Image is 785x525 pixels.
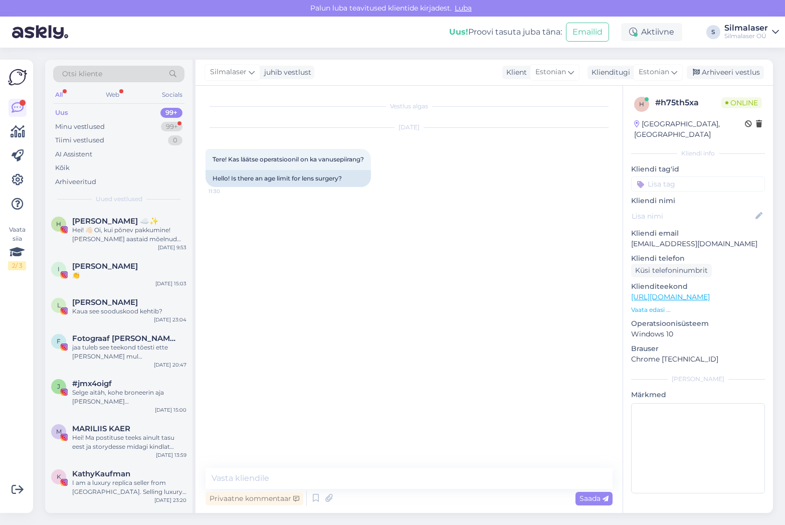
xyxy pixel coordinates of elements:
span: Lisabet Loigu [72,298,138,307]
div: Silmalaser [724,24,768,32]
p: Operatsioonisüsteem [631,318,765,329]
div: Tiimi vestlused [55,135,104,145]
div: jaa tuleb see teekond tõesti ette [PERSON_NAME] mul [PERSON_NAME] -1 noh viimati pigem aga nii mõ... [72,343,186,361]
p: Windows 10 [631,329,765,339]
div: [DATE] 9:53 [158,244,186,251]
span: Estonian [639,67,669,78]
div: [DATE] 23:04 [154,316,186,323]
div: Kliendi info [631,149,765,158]
span: MARILIIS KAER [72,424,130,433]
div: Hei! 👋🏻 Oi, kui põnev pakkumine! [PERSON_NAME] aastaid mõelnud [PERSON_NAME], et ühel päeval ka l... [72,226,186,244]
span: Uued vestlused [96,195,142,204]
div: I am a luxury replica seller from [GEOGRAPHIC_DATA]. Selling luxury replicas including shoes, bag... [72,478,186,496]
div: [DATE] [206,123,613,132]
p: Kliendi email [631,228,765,239]
span: Inger V [72,262,138,271]
span: Tere! Kas läätse operatsioonil on ka vanusepiirang? [213,155,364,163]
p: Kliendi nimi [631,196,765,206]
div: [PERSON_NAME] [631,375,765,384]
p: Klienditeekond [631,281,765,292]
div: Aktiivne [621,23,682,41]
span: L [57,301,61,309]
div: Uus [55,108,68,118]
div: Vestlus algas [206,102,613,111]
div: Socials [160,88,184,101]
span: j [57,383,60,390]
div: Klient [502,67,527,78]
div: All [53,88,65,101]
span: I [58,265,60,273]
a: SilmalaserSilmalaser OÜ [724,24,779,40]
div: 2 / 3 [8,261,26,270]
div: [DATE] 23:20 [154,496,186,504]
span: F [57,337,61,345]
div: # h75th5xa [655,97,721,109]
div: S [706,25,720,39]
div: [DATE] 13:59 [156,451,186,459]
div: [DATE] 20:47 [154,361,186,369]
span: Fotograaf Maigi [72,334,176,343]
div: AI Assistent [55,149,92,159]
span: h [56,220,61,228]
div: Hello! Is there an age limit for lens surgery? [206,170,371,187]
input: Lisa nimi [632,211,753,222]
div: [GEOGRAPHIC_DATA], [GEOGRAPHIC_DATA] [634,119,745,140]
div: 0 [168,135,182,145]
div: Proovi tasuta juba täna: [449,26,562,38]
span: KathyKaufman [72,469,130,478]
div: 👏 [72,271,186,280]
img: Askly Logo [8,68,27,87]
p: Kliendi tag'id [631,164,765,174]
div: [DATE] 15:03 [155,280,186,287]
div: 99+ [160,108,182,118]
span: #jmx4oigf [72,379,112,388]
p: Brauser [631,343,765,354]
div: Arhiveeri vestlus [687,66,764,79]
a: [URL][DOMAIN_NAME] [631,292,710,301]
div: Klienditugi [587,67,630,78]
div: Selge aitäh, kohe broneerin aja [PERSON_NAME] broneerimissüsteemis. Ja näeme varsti teie kliiniku... [72,388,186,406]
div: Vaata siia [8,225,26,270]
div: Kaua see sooduskood kehtib? [72,307,186,316]
div: Hei! Ma postituse teeks ainult tasu eest ja storydesse midagi kindlat lubada ei saa. [PERSON_NAME... [72,433,186,451]
span: 11:30 [209,188,246,195]
div: Küsi telefoninumbrit [631,264,712,277]
b: Uus! [449,27,468,37]
span: helen ☁️✨ [72,217,159,226]
span: Otsi kliente [62,69,102,79]
p: Chrome [TECHNICAL_ID] [631,354,765,365]
div: juhib vestlust [260,67,311,78]
p: [EMAIL_ADDRESS][DOMAIN_NAME] [631,239,765,249]
span: M [56,428,62,435]
span: Online [721,97,762,108]
div: Privaatne kommentaar [206,492,303,505]
input: Lisa tag [631,177,765,192]
span: Estonian [535,67,566,78]
p: Kliendi telefon [631,253,765,264]
div: 99+ [161,122,182,132]
div: Kõik [55,163,70,173]
p: Vaata edasi ... [631,305,765,314]
div: Arhiveeritud [55,177,96,187]
div: Web [104,88,121,101]
div: Silmalaser OÜ [724,32,768,40]
button: Emailid [566,23,609,42]
span: Luba [452,4,475,13]
div: [DATE] 15:00 [155,406,186,414]
span: Saada [579,494,609,503]
span: h [639,100,644,108]
span: K [57,473,61,480]
div: Minu vestlused [55,122,105,132]
p: Märkmed [631,390,765,400]
span: Silmalaser [210,67,247,78]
